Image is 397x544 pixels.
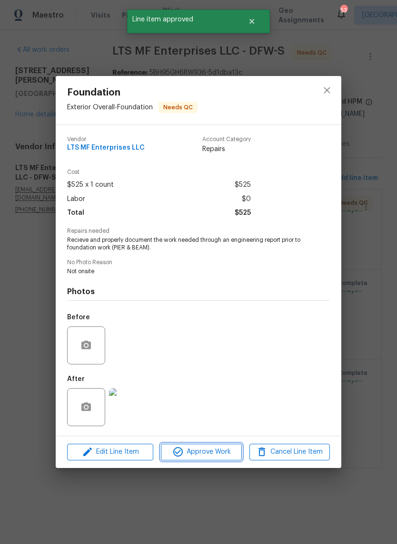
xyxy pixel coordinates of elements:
[249,444,330,460] button: Cancel Line Item
[235,206,251,220] span: $525
[202,136,251,143] span: Account Category
[67,444,153,460] button: Edit Line Item
[67,169,251,175] span: Cost
[161,444,241,460] button: Approve Work
[67,104,153,111] span: Exterior Overall - Foundation
[67,192,85,206] span: Labor
[67,236,304,252] span: Recieve and properly document the work needed through an engineering report prior to foundation w...
[67,144,145,152] span: LTS MF Enterprises LLC
[67,314,90,321] h5: Before
[242,192,251,206] span: $0
[67,206,84,220] span: Total
[164,446,238,458] span: Approve Work
[236,12,268,31] button: Close
[70,446,150,458] span: Edit Line Item
[67,287,330,296] h4: Photos
[67,178,114,192] span: $525 x 1 count
[67,87,198,98] span: Foundation
[316,79,338,102] button: close
[235,178,251,192] span: $525
[340,6,347,15] div: 53
[159,103,197,112] span: Needs QC
[127,10,236,29] span: Line item approved
[67,136,145,143] span: Vendor
[67,259,330,266] span: No Photo Reason
[202,144,251,154] span: Repairs
[252,446,327,458] span: Cancel Line Item
[67,228,330,234] span: Repairs needed
[67,267,304,276] span: Not onsite
[67,376,85,382] h5: After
